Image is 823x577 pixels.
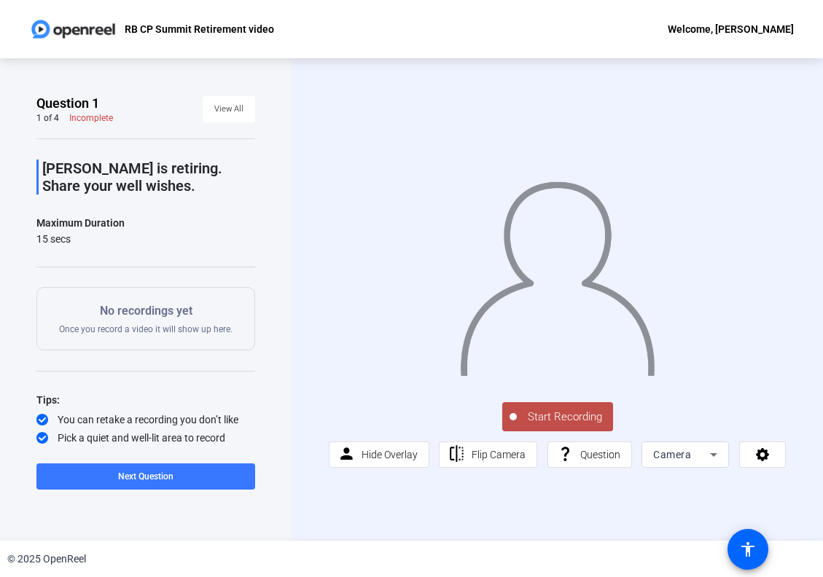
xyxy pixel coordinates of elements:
[69,112,113,124] div: Incomplete
[439,441,537,468] button: Flip Camera
[653,449,691,460] span: Camera
[42,160,255,195] p: [PERSON_NAME] is retiring. Share your well wishes.
[125,20,274,38] p: RB CP Summit Retirement video
[36,112,59,124] div: 1 of 4
[29,15,117,44] img: OpenReel logo
[36,431,255,445] div: Pick a quiet and well-lit area to record
[517,409,613,425] span: Start Recording
[502,402,613,431] button: Start Recording
[36,214,125,232] div: Maximum Duration
[556,445,574,463] mat-icon: question_mark
[36,232,125,246] div: 15 secs
[338,445,356,463] mat-icon: person
[214,98,243,120] span: View All
[739,541,757,558] mat-icon: accessibility
[36,95,99,112] span: Question 1
[118,471,173,482] span: Next Question
[36,463,255,490] button: Next Question
[580,449,620,460] span: Question
[459,170,656,375] img: overlay
[203,96,255,122] button: View All
[329,441,429,468] button: Hide Overlay
[547,441,632,468] button: Question
[472,449,526,460] span: Flip Camera
[668,20,794,38] div: Welcome, [PERSON_NAME]
[448,445,466,463] mat-icon: flip
[36,391,255,409] div: Tips:
[7,552,86,567] div: © 2025 OpenReel
[59,302,233,320] p: No recordings yet
[362,449,418,460] span: Hide Overlay
[36,412,255,427] div: You can retake a recording you don’t like
[59,302,233,335] div: Once you record a video it will show up here.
